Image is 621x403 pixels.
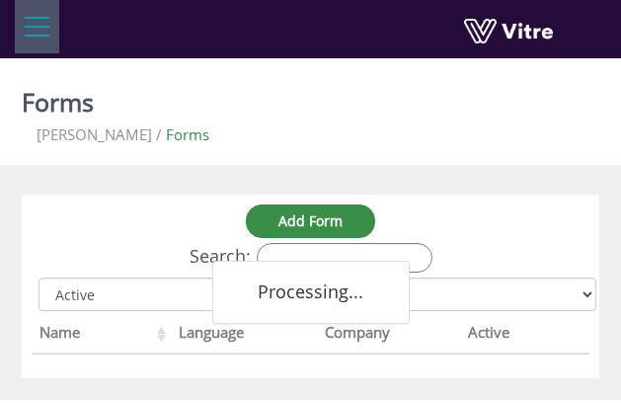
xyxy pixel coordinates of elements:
th: Active [460,317,561,355]
a: Add Form [246,204,375,238]
span: Add Form [278,211,343,230]
th: Language [171,317,316,355]
h1: Forms [22,49,94,124]
li: Forms [152,124,209,145]
div: Processing... [212,261,410,324]
a: [PERSON_NAME] [37,124,152,144]
th: Name [32,317,171,355]
th: Company [317,317,460,355]
label: Search: [190,243,432,273]
input: Search: [257,243,432,273]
